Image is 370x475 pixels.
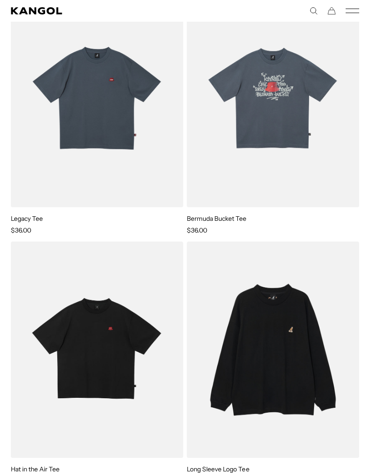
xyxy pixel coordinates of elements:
a: Kangol [11,7,185,14]
a: Hat in the Air Tee [11,465,60,473]
img: Hat in the Air Tee [11,242,183,458]
span: $36.00 [187,226,207,234]
span: $36.00 [11,226,31,234]
summary: Search here [310,7,318,15]
a: Bermuda Bucket Tee [187,214,247,223]
a: Legacy Tee [11,214,43,223]
button: Mobile Menu [346,7,359,15]
img: Long Sleeve Logo Tee [187,242,359,458]
button: Cart [328,7,336,15]
a: Long Sleeve Logo Tee [187,465,250,473]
